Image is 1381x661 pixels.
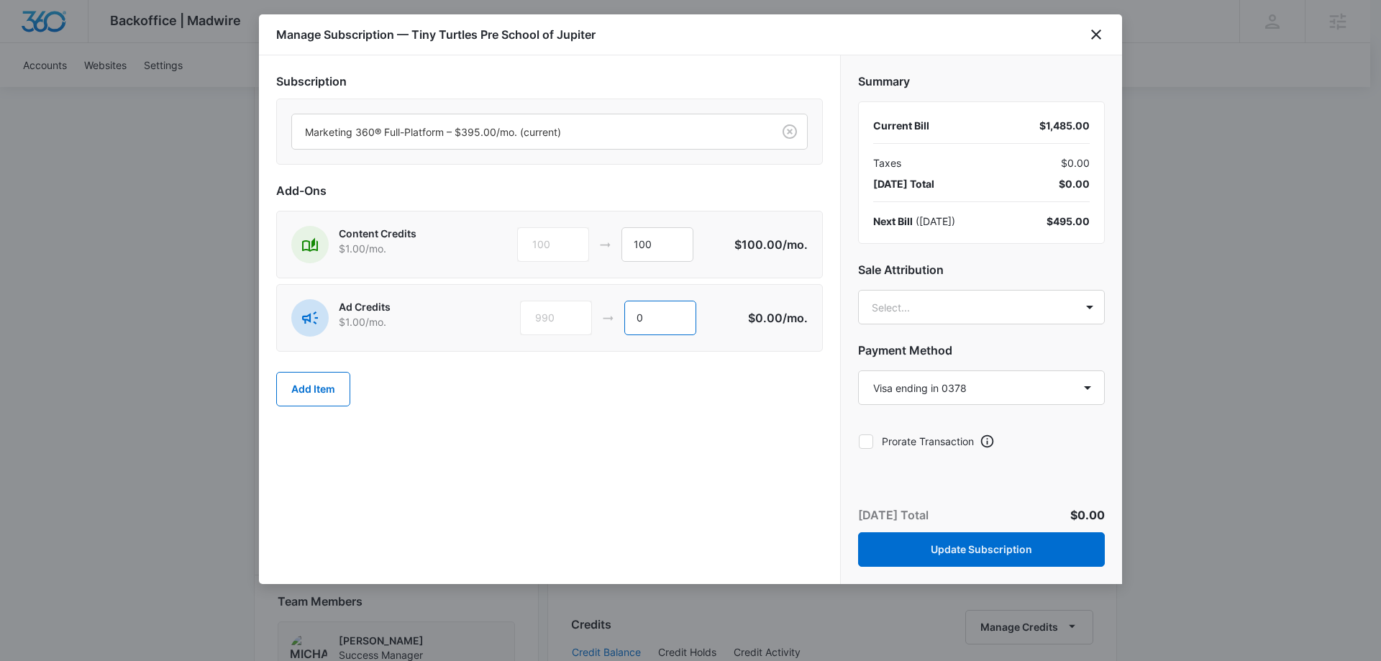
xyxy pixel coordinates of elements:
[339,314,465,329] p: $1.00 /mo.
[1047,214,1090,229] div: $495.00
[305,124,308,140] input: Subscription
[1061,155,1090,170] span: $0.00
[783,237,808,252] span: /mo.
[276,26,596,43] h1: Manage Subscription — Tiny Turtles Pre School of Jupiter
[1039,118,1090,133] div: $1,485.00
[624,301,696,335] input: 1
[778,120,801,143] button: Clear
[783,311,808,325] span: /mo.
[873,155,901,170] span: Taxes
[858,342,1105,359] h2: Payment Method
[858,261,1105,278] h2: Sale Attribution
[740,309,808,327] p: $0.00
[276,182,823,199] h2: Add-Ons
[276,372,350,406] button: Add Item
[1070,508,1105,522] span: $0.00
[339,226,465,241] p: Content Credits
[873,176,934,191] span: [DATE] Total
[873,214,955,229] div: ( [DATE] )
[339,299,465,314] p: Ad Credits
[1059,176,1090,191] span: $0.00
[339,241,465,256] p: $1.00 /mo.
[621,227,693,262] input: 1
[858,434,974,449] label: Prorate Transaction
[276,73,823,90] h2: Subscription
[858,532,1105,567] button: Update Subscription
[1088,26,1105,43] button: close
[873,215,913,227] span: Next Bill
[734,236,808,253] p: $100.00
[858,506,929,524] p: [DATE] Total
[873,119,929,132] span: Current Bill
[858,73,1105,90] h2: Summary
